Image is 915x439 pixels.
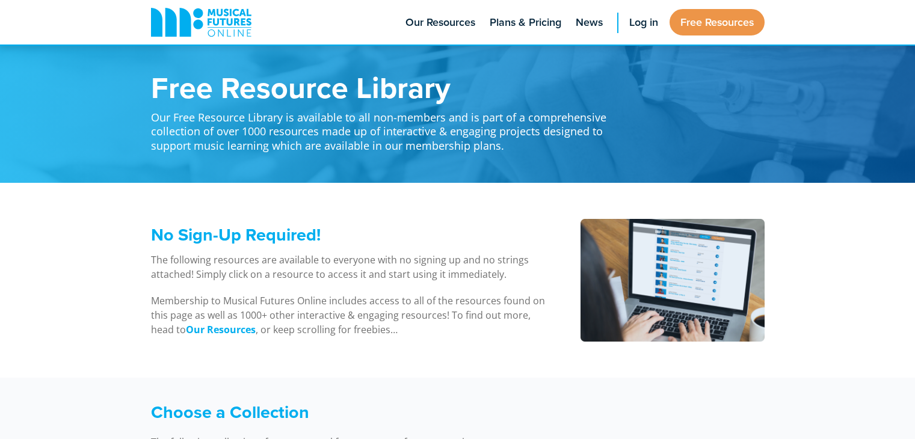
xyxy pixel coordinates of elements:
p: Membership to Musical Futures Online includes access to all of the resources found on this page a... [151,293,550,337]
span: No Sign-Up Required! [151,222,321,247]
span: Log in [629,14,658,31]
a: Our Resources [186,323,256,337]
p: Our Free Resource Library is available to all non-members and is part of a comprehensive collecti... [151,102,620,153]
span: News [576,14,603,31]
span: Plans & Pricing [490,14,561,31]
h1: Free Resource Library [151,72,620,102]
a: Free Resources [670,9,765,35]
span: Our Resources [405,14,475,31]
p: The following resources are available to everyone with no signing up and no strings attached! Sim... [151,253,550,281]
h3: Choose a Collection [151,402,620,423]
strong: Our Resources [186,323,256,336]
